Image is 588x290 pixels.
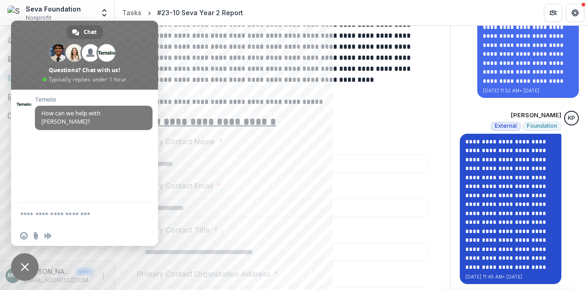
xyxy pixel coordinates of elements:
[119,6,145,19] a: Tasks
[119,6,247,19] nav: breadcrumb
[32,232,40,239] span: Send a file
[75,267,94,276] p: User
[44,232,51,239] span: Audio message
[568,115,575,121] div: Khanh Phan
[98,4,111,22] button: Open entity switcher
[566,4,584,22] button: Get Help
[511,111,561,120] p: [PERSON_NAME]
[122,8,141,17] div: Tasks
[84,25,96,39] span: Chat
[20,203,130,226] textarea: Compose your message...
[26,14,51,22] span: Nonprofit
[137,268,270,279] p: Primary Contact Organization Address
[67,25,103,39] a: Chat
[4,33,111,48] button: Notifications20
[137,136,215,147] p: Primary Contact Name
[7,6,22,20] img: Seva Foundation
[483,87,573,94] p: [DATE] 11:52 AM • [DATE]
[26,4,81,14] div: Seva Foundation
[4,89,111,104] a: Proposals
[41,109,101,125] span: How can we help with [PERSON_NAME]?
[544,4,562,22] button: Partners
[24,276,94,284] p: [EMAIL_ADDRESS][DOMAIN_NAME]
[137,224,210,235] p: Primary Contact Title
[527,123,557,129] span: Foundation
[495,123,517,129] span: External
[8,273,18,279] div: Margo Mays
[98,270,109,281] button: More
[4,51,111,67] a: Dashboard
[4,108,111,123] a: Documents
[35,97,153,103] span: Temelio
[137,180,213,191] p: Primary Contact Email
[11,253,39,281] a: Close chat
[157,8,243,17] div: #23-10 Seva Year 2 Report
[465,273,556,280] p: [DATE] 11:45 AM • [DATE]
[24,267,72,276] p: [PERSON_NAME]
[20,232,28,239] span: Insert an emoji
[4,70,111,85] a: Tasks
